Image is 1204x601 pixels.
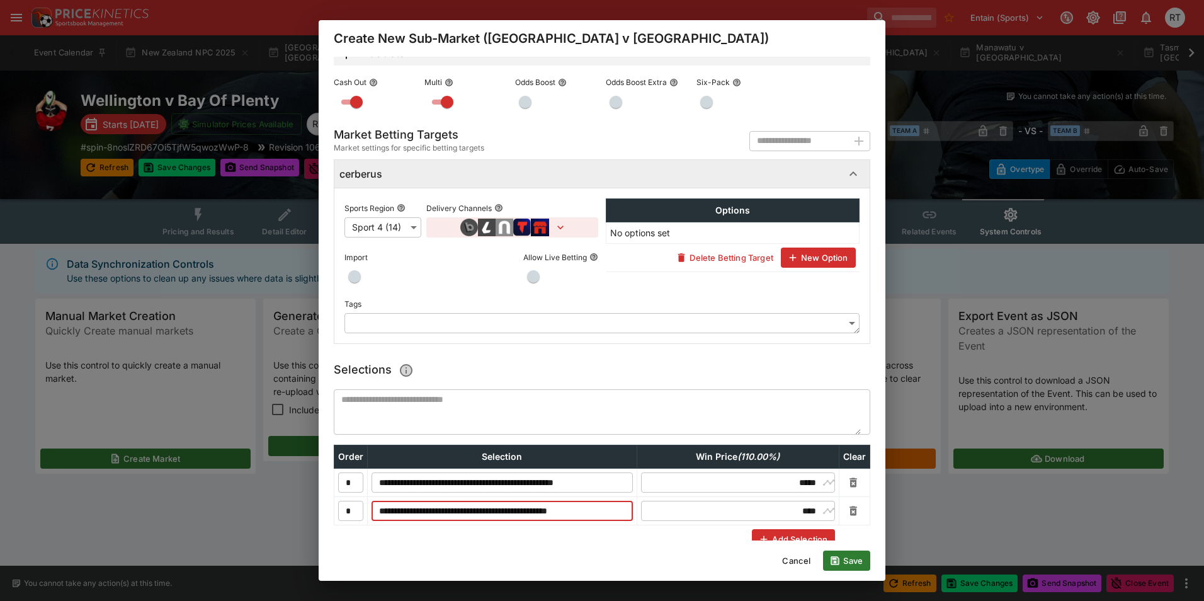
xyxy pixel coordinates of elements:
[344,299,361,309] p: Tags
[732,78,741,87] button: Six-Pack
[496,219,513,236] img: brand
[606,199,860,222] th: Options
[460,219,478,236] img: brand
[558,78,567,87] button: Odds Boost
[334,127,484,142] h5: Market Betting Targets
[637,445,839,469] th: Win Price
[494,203,503,212] button: Delivery Channels
[515,77,555,88] p: Odds Boost
[737,451,780,462] em: ( 110.00 %)
[344,203,394,214] p: Sports Region
[445,78,453,87] button: Multi
[669,78,678,87] button: Odds Boost Extra
[344,217,421,238] div: Sport 4 (14)
[368,445,637,469] th: Selection
[424,77,442,88] p: Multi
[513,219,531,236] img: brand
[752,529,835,549] button: Add Selection
[334,77,366,88] p: Cash Out
[339,168,382,181] h6: cerberus
[606,222,860,244] td: No options set
[531,219,549,236] img: brand
[606,77,667,88] p: Odds Boost Extra
[334,445,368,469] th: Order
[775,551,818,571] button: Cancel
[839,445,870,469] th: Clear
[319,20,885,57] div: Create New Sub-Market ([GEOGRAPHIC_DATA] v [GEOGRAPHIC_DATA])
[478,219,496,236] img: brand
[395,359,417,382] button: Paste/Type a csv of selections prices here. When typing, a selection will be created as you creat...
[334,142,484,154] span: Market settings for specific betting targets
[669,248,780,268] button: Delete Betting Target
[370,253,379,261] button: Import
[426,203,492,214] p: Delivery Channels
[589,253,598,261] button: Allow Live Betting
[397,203,406,212] button: Sports Region
[781,248,856,268] button: New Option
[369,78,378,87] button: Cash Out
[334,359,417,382] h5: Selections
[523,252,587,263] p: Allow Live Betting
[344,252,368,263] p: Import
[696,77,730,88] p: Six-Pack
[823,551,870,571] button: Save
